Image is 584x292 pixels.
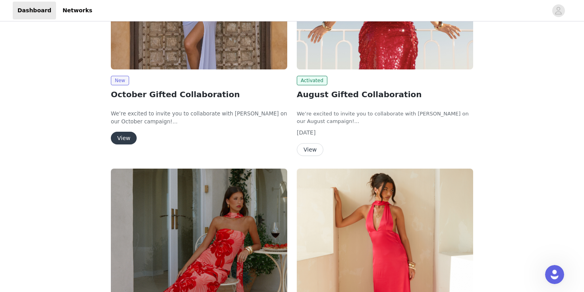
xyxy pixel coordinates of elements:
[297,110,473,125] p: We’re excited to invite you to collaborate with [PERSON_NAME] on our August campaign!
[545,265,564,284] iframe: Intercom live chat
[297,88,473,100] h2: August Gifted Collaboration
[297,143,323,156] button: View
[297,129,315,136] span: [DATE]
[111,111,287,125] span: We’re excited to invite you to collaborate with [PERSON_NAME] on our October campaign!
[13,2,56,19] a: Dashboard
[111,135,137,141] a: View
[297,76,327,85] span: Activated
[297,147,323,153] a: View
[111,88,287,100] h2: October Gifted Collaboration
[555,4,562,17] div: avatar
[58,2,97,19] a: Networks
[111,76,129,85] span: New
[111,132,137,144] button: View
